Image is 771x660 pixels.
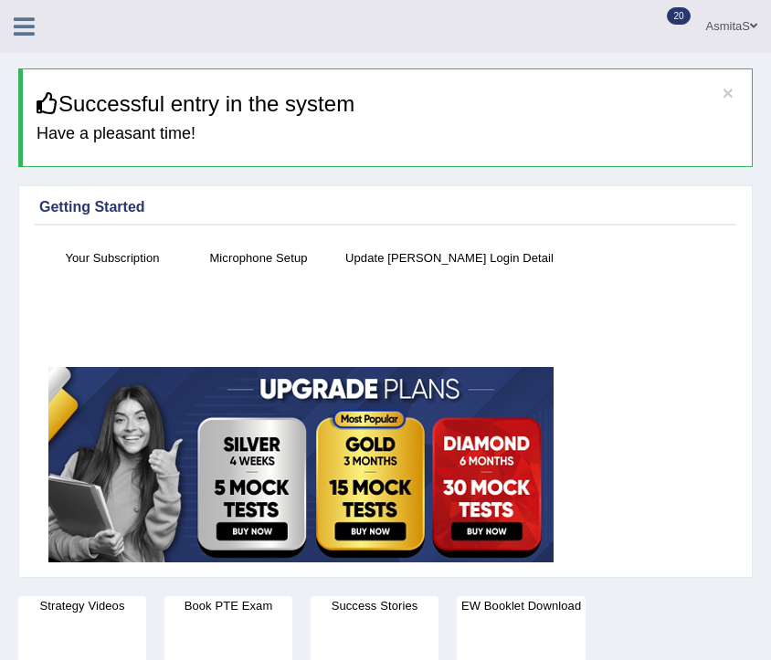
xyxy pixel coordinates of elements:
[723,83,734,102] button: ×
[48,248,176,267] h4: Your Subscription
[311,596,438,615] h4: Success Stories
[37,125,738,143] h4: Have a pleasant time!
[18,596,146,615] h4: Strategy Videos
[48,367,554,562] img: small5.jpg
[164,596,292,615] h4: Book PTE Exam
[341,248,558,267] h4: Update [PERSON_NAME] Login Detail
[39,196,732,218] div: Getting Started
[667,7,690,25] span: 20
[37,92,738,116] h3: Successful entry in the system
[457,596,586,615] h4: EW Booklet Download
[195,248,322,267] h4: Microphone Setup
